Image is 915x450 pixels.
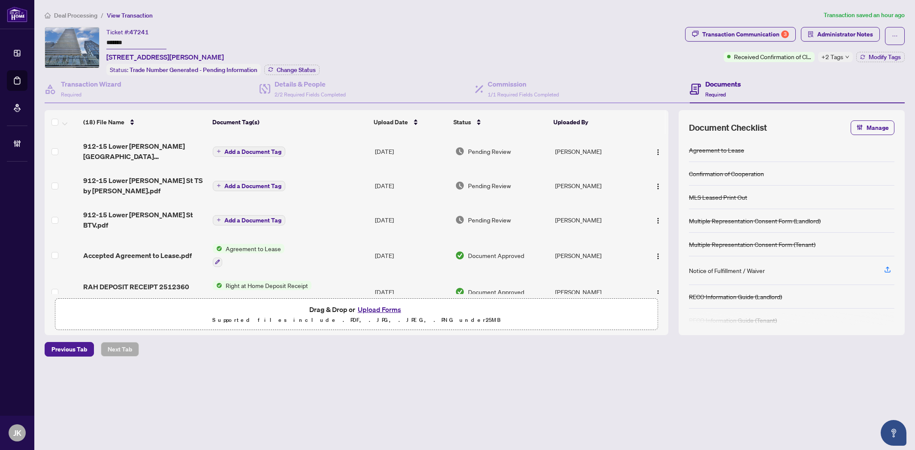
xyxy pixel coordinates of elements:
[655,290,661,297] img: Logo
[371,168,452,203] td: [DATE]
[7,6,27,22] img: logo
[655,183,661,190] img: Logo
[370,110,450,134] th: Upload Date
[213,244,222,253] img: Status Icon
[455,287,465,297] img: Document Status
[45,12,51,18] span: home
[217,183,221,188] span: plus
[468,215,511,225] span: Pending Review
[83,282,206,302] span: RAH DEPOSIT RECEIPT 2512360 1401.pdf
[851,120,894,135] button: Manage
[55,299,658,330] span: Drag & Drop orUpload FormsSupported files include .PDF, .JPG, .JPEG, .PNG under25MB
[685,27,796,42] button: Transaction Communication3
[552,237,640,274] td: [PERSON_NAME]
[371,203,452,237] td: [DATE]
[453,117,471,127] span: Status
[689,216,821,225] div: Multiple Representation Consent Form (Landlord)
[213,281,311,304] button: Status IconRight at Home Deposit Receipt
[264,65,320,75] button: Change Status
[213,180,285,191] button: Add a Document Tag
[374,117,408,127] span: Upload Date
[277,67,316,73] span: Change Status
[869,54,901,60] span: Modify Tags
[651,179,665,192] button: Logo
[655,217,661,224] img: Logo
[213,181,285,191] button: Add a Document Tag
[468,147,511,156] span: Pending Review
[13,427,21,439] span: JK
[213,244,284,267] button: Status IconAgreement to Lease
[106,64,261,75] div: Status:
[83,210,206,230] span: 912-15 Lower [PERSON_NAME] St BTV.pdf
[130,28,149,36] span: 47241
[689,169,764,178] div: Confirmation of Cooperation
[61,91,82,98] span: Required
[217,218,221,222] span: plus
[130,66,257,74] span: Trade Number Generated - Pending Information
[455,251,465,260] img: Document Status
[655,253,661,260] img: Logo
[881,420,906,446] button: Open asap
[817,27,873,41] span: Administrator Notes
[222,281,311,290] span: Right at Home Deposit Receipt
[734,52,811,61] span: Received Confirmation of Closing
[689,122,767,134] span: Document Checklist
[488,79,559,89] h4: Commission
[455,181,465,190] img: Document Status
[468,181,511,190] span: Pending Review
[61,79,121,89] h4: Transaction Wizard
[468,287,524,297] span: Document Approved
[552,203,640,237] td: [PERSON_NAME]
[702,27,789,41] div: Transaction Communication
[550,110,638,134] th: Uploaded By
[275,79,346,89] h4: Details & People
[450,110,550,134] th: Status
[60,315,652,325] p: Supported files include .PDF, .JPG, .JPEG, .PNG under 25 MB
[552,168,640,203] td: [PERSON_NAME]
[651,285,665,299] button: Logo
[867,121,889,135] span: Manage
[801,27,880,42] button: Administrator Notes
[821,52,843,62] span: +2 Tags
[781,30,789,38] div: 3
[371,237,452,274] td: [DATE]
[468,251,524,260] span: Document Approved
[689,266,765,275] div: Notice of Fulfillment / Waiver
[651,249,665,262] button: Logo
[213,146,285,157] button: Add a Document Tag
[217,149,221,153] span: plus
[824,10,905,20] article: Transaction saved an hour ago
[856,52,905,62] button: Modify Tags
[213,215,285,225] button: Add a Document Tag
[552,134,640,168] td: [PERSON_NAME]
[808,31,814,37] span: solution
[655,149,661,156] img: Logo
[705,91,726,98] span: Required
[689,192,747,202] div: MLS Leased Print Out
[552,274,640,311] td: [PERSON_NAME]
[83,250,192,261] span: Accepted Agreement to Lease.pdf
[80,110,209,134] th: (18) File Name
[224,149,281,155] span: Add a Document Tag
[209,110,370,134] th: Document Tag(s)
[455,147,465,156] img: Document Status
[705,79,741,89] h4: Documents
[83,117,124,127] span: (18) File Name
[651,144,665,158] button: Logo
[106,27,149,37] div: Ticket #:
[83,141,206,162] span: 912-15 Lower [PERSON_NAME] [GEOGRAPHIC_DATA][PERSON_NAME]pdf
[213,214,285,225] button: Add a Document Tag
[355,304,404,315] button: Upload Forms
[213,281,222,290] img: Status Icon
[101,342,139,357] button: Next Tab
[106,52,224,62] span: [STREET_ADDRESS][PERSON_NAME]
[651,213,665,227] button: Logo
[689,240,815,249] div: Multiple Representation Consent Form (Tenant)
[45,342,94,357] button: Previous Tab
[54,12,97,19] span: Deal Processing
[689,292,782,301] div: RECO Information Guide (Landlord)
[224,183,281,189] span: Add a Document Tag
[689,145,744,155] div: Agreement to Lease
[892,33,898,39] span: ellipsis
[224,217,281,223] span: Add a Document Tag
